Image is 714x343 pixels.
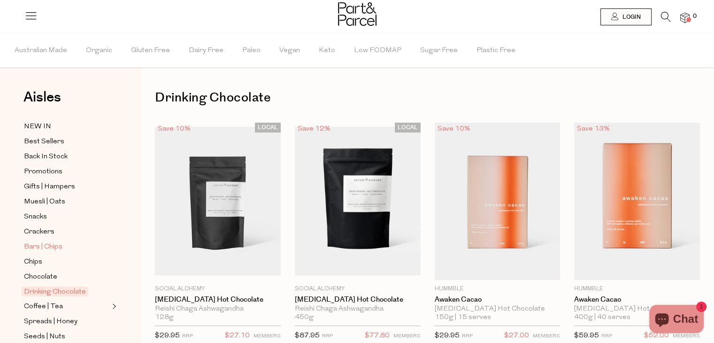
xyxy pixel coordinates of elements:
[24,272,57,283] span: Chocolate
[86,34,112,67] span: Organic
[295,123,333,135] div: Save 12%
[24,196,65,208] span: Muesli | Oats
[22,287,88,296] span: Drinking Chocolate
[24,181,75,193] span: Gifts | Hampers
[338,2,376,26] img: Part&Parcel
[395,123,421,133] span: LOCAL
[155,332,180,339] span: $29.95
[24,121,109,133] a: NEW IN
[574,305,700,313] div: [MEDICAL_DATA] Hot Chocolate
[393,334,421,339] small: MEMBERS
[680,13,690,23] a: 0
[365,330,390,342] span: $77.80
[691,12,699,21] span: 0
[620,13,641,21] span: Login
[354,34,401,67] span: Low FODMAP
[504,330,529,342] span: $27.00
[24,286,109,297] a: Drinking Chocolate
[110,301,116,312] button: Expand/Collapse Coffee | Tea
[295,285,421,293] p: Social Alchemy
[644,330,669,342] span: $52.00
[435,285,560,293] p: Hummble
[435,123,473,135] div: Save 10%
[24,136,64,148] span: Best Sellers
[574,285,700,293] p: Hummble
[24,257,42,268] span: Chips
[24,151,68,163] span: Back In Stock
[279,34,300,67] span: Vegan
[574,123,700,280] img: Awaken Cacao
[673,334,700,339] small: MEMBERS
[24,316,77,327] span: Spreads | Honey
[225,330,250,342] span: $27.10
[319,34,335,67] span: Keto
[295,332,320,339] span: $87.95
[24,256,109,268] a: Chips
[601,334,612,339] small: RRP
[322,334,333,339] small: RRP
[462,334,473,339] small: RRP
[435,313,491,322] span: 150g | 15 serves
[253,334,281,339] small: MEMBERS
[24,301,63,312] span: Coffee | Tea
[182,334,193,339] small: RRP
[24,271,109,283] a: Chocolate
[155,285,281,293] p: Social Alchemy
[24,226,54,238] span: Crackers
[574,332,599,339] span: $59.95
[155,127,281,275] img: Adaptogenic Hot Chocolate
[155,305,281,313] div: Reishi Chaga Ashwagandha
[435,332,460,339] span: $29.95
[574,296,700,304] a: Awaken Cacao
[295,313,314,322] span: 450g
[24,331,109,343] a: Seeds | Nuts
[15,34,67,67] span: Australian Made
[295,127,421,275] img: Adaptogenic Hot Chocolate
[255,123,281,133] span: LOCAL
[24,181,109,193] a: Gifts | Hampers
[155,87,700,109] h1: Drinking Chocolate
[435,305,560,313] div: [MEDICAL_DATA] Hot Chocolate
[574,123,613,135] div: Save 13%
[24,151,109,163] a: Back In Stock
[23,90,61,114] a: Aisles
[23,87,61,108] span: Aisles
[155,296,281,304] a: [MEDICAL_DATA] Hot Chocolate
[24,121,51,133] span: NEW IN
[131,34,170,67] span: Gluten Free
[24,166,109,178] a: Promotions
[295,305,421,313] div: Reishi Chaga Ashwagandha
[420,34,458,67] span: Sugar Free
[189,34,223,67] span: Dairy Free
[24,196,109,208] a: Muesli | Oats
[600,8,652,25] a: Login
[24,301,109,312] a: Coffee | Tea
[476,34,515,67] span: Plastic Free
[533,334,560,339] small: MEMBERS
[24,211,47,223] span: Snacks
[155,123,193,135] div: Save 10%
[24,241,109,253] a: Bars | Chips
[435,123,560,280] img: Awaken Cacao
[295,296,421,304] a: [MEDICAL_DATA] Hot Chocolate
[24,136,109,148] a: Best Sellers
[574,313,630,322] span: 400g | 40 serves
[24,242,62,253] span: Bars | Chips
[242,34,261,67] span: Paleo
[24,211,109,223] a: Snacks
[646,305,706,335] inbox-online-store-chat: Shopify online store chat
[155,313,174,322] span: 128g
[24,166,62,178] span: Promotions
[435,296,560,304] a: Awaken Cacao
[24,226,109,238] a: Crackers
[24,316,109,327] a: Spreads | Honey
[24,331,65,343] span: Seeds | Nuts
